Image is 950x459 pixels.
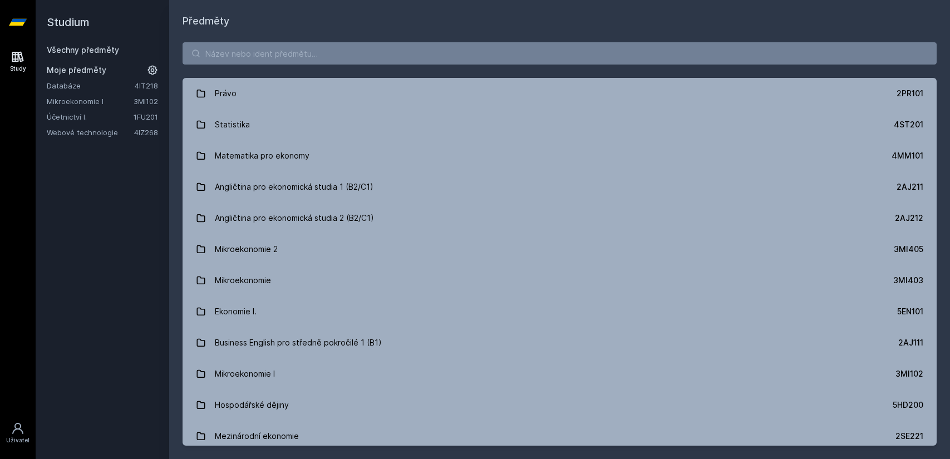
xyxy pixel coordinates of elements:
[6,436,29,445] div: Uživatel
[898,337,923,348] div: 2AJ111
[897,306,923,317] div: 5EN101
[183,78,937,109] a: Právo 2PR101
[215,82,237,105] div: Právo
[215,425,299,447] div: Mezinárodní ekonomie
[894,119,923,130] div: 4ST201
[183,265,937,296] a: Mikroekonomie 3MI403
[183,389,937,421] a: Hospodářské dějiny 5HD200
[893,399,923,411] div: 5HD200
[215,269,271,292] div: Mikroekonomie
[183,327,937,358] a: Business English pro středně pokročilé 1 (B1) 2AJ111
[895,431,923,442] div: 2SE221
[47,65,106,76] span: Moje předměty
[47,80,135,91] a: Databáze
[183,140,937,171] a: Matematika pro ekonomy 4MM101
[134,128,158,137] a: 4IZ268
[215,207,374,229] div: Angličtina pro ekonomická studia 2 (B2/C1)
[895,213,923,224] div: 2AJ212
[183,171,937,203] a: Angličtina pro ekonomická studia 1 (B2/C1) 2AJ211
[135,81,158,90] a: 4IT218
[183,13,937,29] h1: Předměty
[183,203,937,234] a: Angličtina pro ekonomická studia 2 (B2/C1) 2AJ212
[183,358,937,389] a: Mikroekonomie I 3MI102
[893,275,923,286] div: 3MI403
[215,332,382,354] div: Business English pro středně pokročilé 1 (B1)
[10,65,26,73] div: Study
[215,145,309,167] div: Matematika pro ekonomy
[215,394,289,416] div: Hospodářské dějiny
[134,112,158,121] a: 1FU201
[894,244,923,255] div: 3MI405
[215,363,275,385] div: Mikroekonomie I
[2,416,33,450] a: Uživatel
[215,300,257,323] div: Ekonomie I.
[47,127,134,138] a: Webové technologie
[183,296,937,327] a: Ekonomie I. 5EN101
[183,109,937,140] a: Statistika 4ST201
[47,96,134,107] a: Mikroekonomie I
[134,97,158,106] a: 3MI102
[897,88,923,99] div: 2PR101
[2,45,33,78] a: Study
[215,113,250,136] div: Statistika
[183,234,937,265] a: Mikroekonomie 2 3MI405
[215,176,373,198] div: Angličtina pro ekonomická studia 1 (B2/C1)
[47,45,119,55] a: Všechny předměty
[892,150,923,161] div: 4MM101
[183,42,937,65] input: Název nebo ident předmětu…
[47,111,134,122] a: Účetnictví I.
[215,238,278,260] div: Mikroekonomie 2
[897,181,923,193] div: 2AJ211
[183,421,937,452] a: Mezinárodní ekonomie 2SE221
[895,368,923,379] div: 3MI102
